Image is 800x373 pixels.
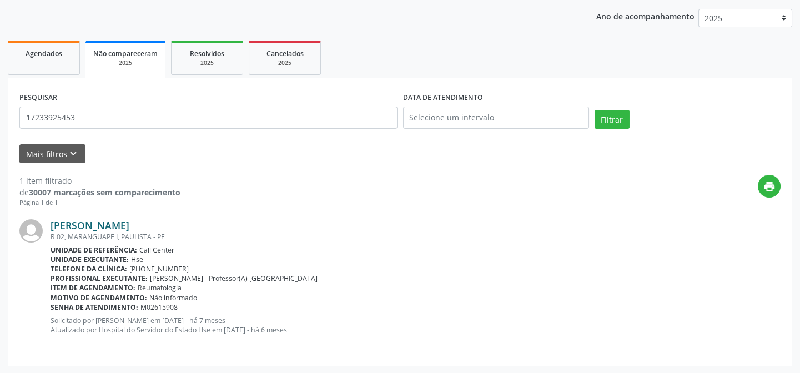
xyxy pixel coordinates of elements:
[179,59,235,67] div: 2025
[190,49,224,58] span: Resolvidos
[51,293,147,303] b: Motivo de agendamento:
[67,148,79,160] i: keyboard_arrow_down
[758,175,781,198] button: print
[138,283,182,293] span: Reumatologia
[51,255,129,264] b: Unidade executante:
[403,89,483,107] label: DATA DE ATENDIMENTO
[19,198,180,208] div: Página 1 de 1
[266,49,304,58] span: Cancelados
[19,144,85,164] button: Mais filtroskeyboard_arrow_down
[131,255,143,264] span: Hse
[29,187,180,198] strong: 30007 marcações sem comparecimento
[19,175,180,186] div: 1 item filtrado
[51,264,127,274] b: Telefone da clínica:
[150,274,318,283] span: [PERSON_NAME] - Professor(A) [GEOGRAPHIC_DATA]
[19,89,57,107] label: PESQUISAR
[129,264,189,274] span: [PHONE_NUMBER]
[140,303,178,312] span: M02615908
[19,219,43,243] img: img
[51,219,129,231] a: [PERSON_NAME]
[51,274,148,283] b: Profissional executante:
[93,59,158,67] div: 2025
[19,107,398,129] input: Nome, código do beneficiário ou CPF
[51,316,781,335] p: Solicitado por [PERSON_NAME] em [DATE] - há 7 meses Atualizado por Hospital do Servidor do Estado...
[763,180,776,193] i: print
[257,59,313,67] div: 2025
[596,9,695,23] p: Ano de acompanhamento
[595,110,630,129] button: Filtrar
[26,49,62,58] span: Agendados
[51,303,138,312] b: Senha de atendimento:
[403,107,589,129] input: Selecione um intervalo
[51,232,781,241] div: R 02, MARANGUAPE I, PAULISTA - PE
[51,245,137,255] b: Unidade de referência:
[19,186,180,198] div: de
[51,283,135,293] b: Item de agendamento:
[139,245,174,255] span: Call Center
[149,293,197,303] span: Não informado
[93,49,158,58] span: Não compareceram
